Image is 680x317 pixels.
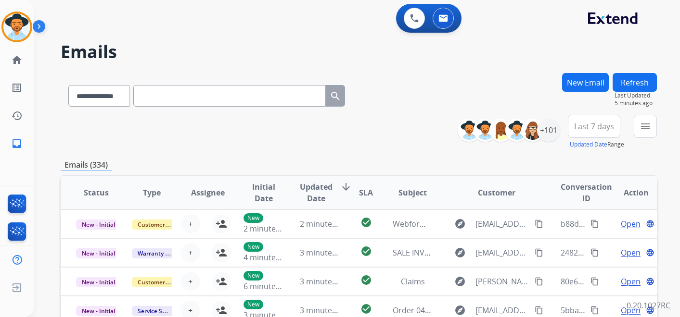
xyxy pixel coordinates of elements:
span: + [188,305,192,316]
button: Refresh [613,73,657,92]
span: 3 minutes ago [300,276,351,287]
span: [EMAIL_ADDRESS][DOMAIN_NAME] [475,247,529,258]
span: + [188,276,192,287]
span: SALE INVOICE WITH FURNITURE PROTECTION VIA REGUARD [393,247,606,258]
span: Open [621,305,641,316]
h2: Emails [61,42,657,61]
span: SLA [359,187,373,198]
span: 6 minutes ago [244,281,295,292]
span: Conversation ID [561,181,612,204]
span: + [188,247,192,258]
span: Customer Support [132,219,194,230]
span: 5 minutes ago [615,99,657,107]
img: avatar [3,13,30,40]
mat-icon: language [646,248,654,257]
span: Assignee [191,187,225,198]
mat-icon: language [646,277,654,286]
p: 0.20.1027RC [627,300,670,311]
mat-icon: explore [454,247,466,258]
span: Open [621,276,641,287]
mat-icon: explore [454,218,466,230]
span: 3 minutes ago [300,305,351,316]
mat-icon: menu [640,121,651,132]
mat-icon: person_add [216,276,227,287]
span: Customer [478,187,515,198]
span: Warranty Ops [132,248,181,258]
span: Claims [401,276,425,287]
span: Customer Support [132,277,194,287]
mat-icon: check_circle [360,217,372,228]
span: Open [621,218,641,230]
span: Last 7 days [574,124,614,128]
div: +101 [537,119,560,142]
p: Emails (334) [61,159,112,171]
span: 4 minutes ago [244,252,295,263]
mat-icon: arrow_downward [340,181,352,193]
span: Service Support [132,306,187,316]
span: [EMAIL_ADDRESS][DOMAIN_NAME] [475,218,529,230]
button: Updated Date [570,141,607,148]
button: Last 7 days [568,115,620,138]
p: New [244,271,263,280]
span: [EMAIL_ADDRESS][DOMAIN_NAME] [475,305,529,316]
mat-icon: language [646,219,654,228]
mat-icon: content_copy [535,248,543,257]
span: New - Initial [76,277,121,287]
button: + [181,214,200,233]
mat-icon: content_copy [590,219,599,228]
span: 3 minutes ago [300,247,351,258]
span: Order 04032d85-31c0-431b-b2d5-242daaa6773e [393,305,566,316]
mat-icon: check_circle [360,274,372,286]
span: Open [621,247,641,258]
mat-icon: content_copy [590,277,599,286]
mat-icon: content_copy [535,219,543,228]
span: Last Updated: [615,92,657,99]
p: New [244,242,263,252]
mat-icon: explore [454,276,466,287]
mat-icon: explore [454,305,466,316]
p: New [244,213,263,223]
span: Webform from [EMAIL_ADDRESS][DOMAIN_NAME] on [DATE] [393,219,611,229]
span: Type [143,187,161,198]
mat-icon: home [11,54,23,66]
mat-icon: check_circle [360,245,372,257]
span: New - Initial [76,306,121,316]
span: [PERSON_NAME][EMAIL_ADDRESS][PERSON_NAME][PERSON_NAME][DOMAIN_NAME] [475,276,529,287]
span: New - Initial [76,219,121,230]
span: Initial Date [244,181,283,204]
span: Range [570,140,624,148]
mat-icon: search [330,90,341,102]
mat-icon: list_alt [11,82,23,94]
button: New Email [562,73,609,92]
mat-icon: content_copy [590,306,599,315]
span: Updated Date [300,181,333,204]
span: Status [84,187,109,198]
th: Action [601,176,657,209]
span: 2 minutes ago [300,219,351,229]
span: New - Initial [76,248,121,258]
button: + [181,243,200,262]
mat-icon: person_add [216,218,227,230]
mat-icon: inbox [11,138,23,149]
button: + [181,272,200,291]
span: Subject [398,187,427,198]
mat-icon: content_copy [590,248,599,257]
mat-icon: person_add [216,247,227,258]
mat-icon: check_circle [360,303,372,315]
span: 2 minutes ago [244,223,295,234]
p: New [244,300,263,309]
mat-icon: content_copy [535,306,543,315]
mat-icon: content_copy [535,277,543,286]
span: + [188,218,192,230]
mat-icon: person_add [216,305,227,316]
mat-icon: history [11,110,23,122]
